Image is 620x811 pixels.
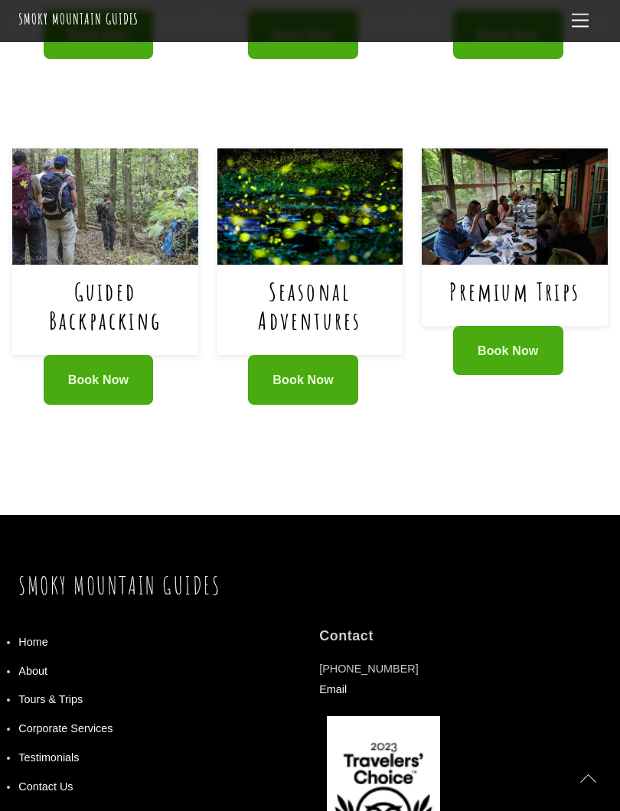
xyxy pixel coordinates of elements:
a: Book Now [248,355,358,404]
a: Premium Trips [449,275,580,307]
span: Book Now [68,373,129,387]
a: Smoky Mountain Guides [18,571,220,601]
a: Book Now [44,355,154,404]
a: Guided Backpacking [49,275,162,336]
img: Seasonal Adventures [217,148,403,265]
a: Email [319,683,347,695]
a: Smoky Mountain Guides [18,9,139,28]
img: Guided Backpacking [12,148,198,265]
a: Testimonials [18,751,79,764]
img: Premium Trips [422,148,608,265]
a: Home [18,636,47,648]
a: Corporate Services [18,722,113,734]
span: Book Now [478,344,539,358]
a: Menu [565,6,596,36]
a: Contact Us [18,780,73,793]
a: Tours & Trips [18,693,83,705]
p: [PHONE_NUMBER] [319,659,602,699]
a: Seasonal Adventures [258,275,361,336]
span: Book Now [272,373,334,387]
a: About [18,665,47,677]
a: Book Now [453,326,563,375]
h4: Contact [319,627,602,645]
